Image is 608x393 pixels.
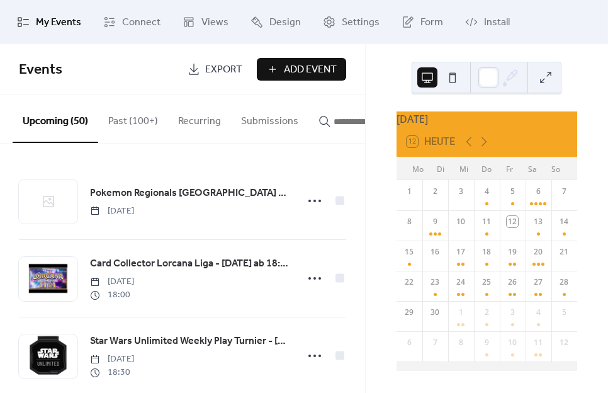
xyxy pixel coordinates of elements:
div: 11 [532,337,544,348]
div: 15 [403,246,415,258]
div: 21 [558,246,570,258]
div: 23 [429,276,441,288]
div: 27 [532,276,544,288]
div: 10 [507,337,518,348]
div: 1 [403,186,415,197]
div: 5 [558,307,570,318]
span: [DATE] [90,205,134,218]
span: Export [205,62,242,77]
div: Do [475,157,498,180]
div: 2 [429,186,441,197]
div: 16 [429,246,441,258]
div: 9 [481,337,492,348]
button: Add Event [257,58,346,81]
div: 19 [507,246,518,258]
span: 18:30 [90,366,134,379]
div: 3 [507,307,518,318]
div: 11 [481,216,492,227]
div: 1 [455,307,466,318]
button: Submissions [231,95,308,142]
span: Connect [122,15,160,30]
span: Star Wars Unlimited Weekly Play Turnier - [DATE] ab 18:30 Uhr [90,334,289,349]
a: Design [241,5,310,39]
a: Star Wars Unlimited Weekly Play Turnier - [DATE] ab 18:30 Uhr [90,333,289,350]
div: 25 [481,276,492,288]
div: [DATE] [397,111,577,127]
div: Sa [521,157,544,180]
a: Form [392,5,453,39]
div: 22 [403,276,415,288]
div: 6 [403,337,415,348]
div: Fr [498,157,521,180]
span: My Events [36,15,81,30]
div: 2 [481,307,492,318]
div: 4 [481,186,492,197]
div: 30 [429,307,441,318]
span: Form [420,15,443,30]
div: 18 [481,246,492,258]
span: Install [484,15,510,30]
div: 20 [532,246,544,258]
a: Export [178,58,252,81]
div: Mo [407,157,429,180]
a: Connect [94,5,170,39]
div: 14 [558,216,570,227]
span: Pokemon Regionals [GEOGRAPHIC_DATA] / Local Store geschlossen [90,186,289,201]
div: 12 [507,216,518,227]
a: Install [456,5,519,39]
a: Settings [313,5,389,39]
a: Views [173,5,238,39]
div: 7 [558,186,570,197]
div: 26 [507,276,518,288]
div: 4 [532,307,544,318]
span: Views [201,15,228,30]
div: 29 [403,307,415,318]
div: 28 [558,276,570,288]
button: Recurring [168,95,231,142]
a: Card Collector Lorcana Liga - [DATE] ab 18:00 Uhr [90,256,289,272]
div: 13 [532,216,544,227]
div: 8 [403,216,415,227]
div: 24 [455,276,466,288]
span: Add Event [284,62,337,77]
span: Design [269,15,301,30]
span: Settings [342,15,380,30]
a: Pokemon Regionals [GEOGRAPHIC_DATA] / Local Store geschlossen [90,185,289,202]
button: Past (100+) [98,95,168,142]
span: Events [19,56,62,84]
div: 7 [429,337,441,348]
div: Mi [453,157,475,180]
div: So [544,157,567,180]
div: 6 [532,186,544,197]
button: Upcoming (50) [13,95,98,143]
span: 18:00 [90,288,134,302]
div: 12 [558,337,570,348]
div: 10 [455,216,466,227]
div: 5 [507,186,518,197]
div: 8 [455,337,466,348]
span: Card Collector Lorcana Liga - [DATE] ab 18:00 Uhr [90,256,289,271]
a: My Events [8,5,91,39]
div: 17 [455,246,466,258]
div: 3 [455,186,466,197]
div: Di [429,157,452,180]
span: [DATE] [90,353,134,366]
div: 9 [429,216,441,227]
span: [DATE] [90,275,134,288]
